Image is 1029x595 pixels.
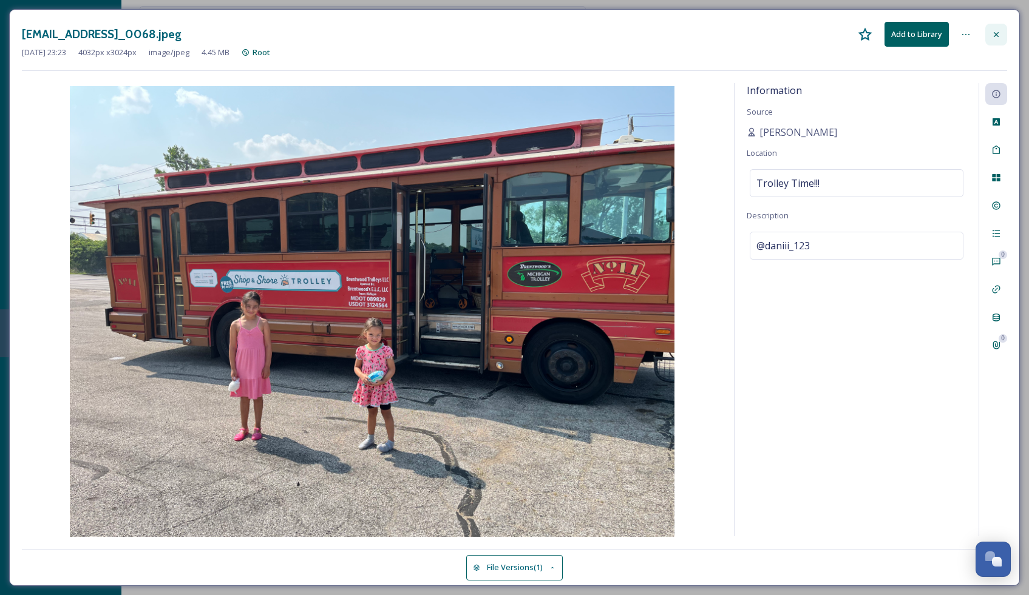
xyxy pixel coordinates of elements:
span: Location [747,147,777,158]
button: Add to Library [885,22,949,47]
span: [DATE] 23:23 [22,47,66,58]
span: Information [747,84,802,97]
div: 0 [999,250,1007,259]
div: 0 [999,334,1007,343]
button: Open Chat [976,542,1011,577]
span: 4032 px x 3024 px [78,47,137,58]
span: @daniii_123 [756,238,810,253]
h3: [EMAIL_ADDRESS]_0068.jpeg [22,25,182,43]
span: 4.45 MB [202,47,229,58]
span: Source [747,106,773,117]
span: Description [747,210,789,221]
button: File Versions(1) [466,555,563,580]
span: Root [253,47,270,58]
img: danimorgandiaz%40gmail.com-IMG_0068.jpeg [22,86,722,539]
span: [PERSON_NAME] [759,125,837,140]
span: Trolley Time!!! [756,176,820,190]
span: image/jpeg [149,47,189,58]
